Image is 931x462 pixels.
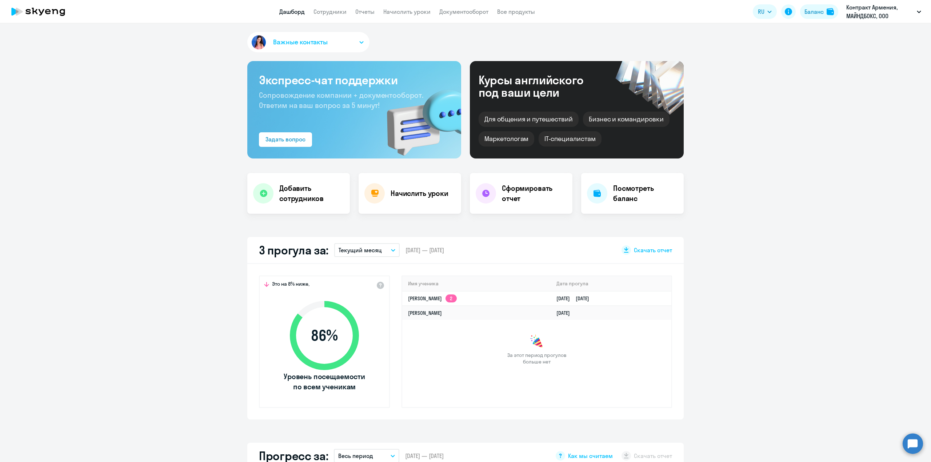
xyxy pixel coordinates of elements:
span: [DATE] — [DATE] [405,246,444,254]
button: RU [753,4,777,19]
a: Отчеты [355,8,375,15]
span: RU [758,7,764,16]
span: Скачать отчет [634,246,672,254]
p: Текущий месяц [339,246,382,254]
a: [PERSON_NAME]2 [408,295,457,302]
div: Баланс [804,7,824,16]
button: Текущий месяц [334,243,400,257]
div: IT-специалистам [539,131,601,146]
a: Дашборд [279,8,305,15]
div: Маркетологам [479,131,534,146]
span: Важные контакты [273,37,328,47]
span: Сопровождение компании + документооборот. Ответим на ваш вопрос за 5 минут! [259,91,423,110]
span: Это на 8% ниже, [272,281,309,289]
span: [DATE] — [DATE] [405,452,444,460]
a: [PERSON_NAME] [408,310,442,316]
img: congrats [530,334,544,349]
p: Весь период [338,451,373,460]
a: Документооборот [439,8,488,15]
h3: Экспресс-чат поддержки [259,73,449,87]
a: [DATE][DATE] [556,295,595,302]
h4: Добавить сотрудников [279,183,344,204]
a: Все продукты [497,8,535,15]
h2: 3 прогула за: [259,243,328,257]
span: За этот период прогулов больше нет [506,352,567,365]
button: Задать вопрос [259,132,312,147]
div: Для общения и путешествий [479,112,579,127]
h4: Начислить уроки [391,188,448,198]
a: [DATE] [556,310,576,316]
span: 86 % [283,327,366,344]
div: Задать вопрос [265,135,305,144]
th: Дата прогула [551,276,671,291]
p: Контракт Армения, МАЙНДБОКС, ООО [846,3,914,20]
img: balance [827,8,834,15]
span: Как мы считаем [568,452,613,460]
button: Контракт Армения, МАЙНДБОКС, ООО [843,3,925,20]
button: Балансbalance [800,4,838,19]
th: Имя ученика [402,276,551,291]
app-skyeng-badge: 2 [445,294,457,302]
h4: Посмотреть баланс [613,183,678,204]
a: Сотрудники [313,8,347,15]
span: Уровень посещаемости по всем ученикам [283,371,366,392]
div: Курсы английского под ваши цели [479,74,603,99]
h4: Сформировать отчет [502,183,567,204]
a: Начислить уроки [383,8,431,15]
button: Важные контакты [247,32,369,52]
img: avatar [250,34,267,51]
img: bg-img [376,77,461,158]
div: Бизнес и командировки [583,112,670,127]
